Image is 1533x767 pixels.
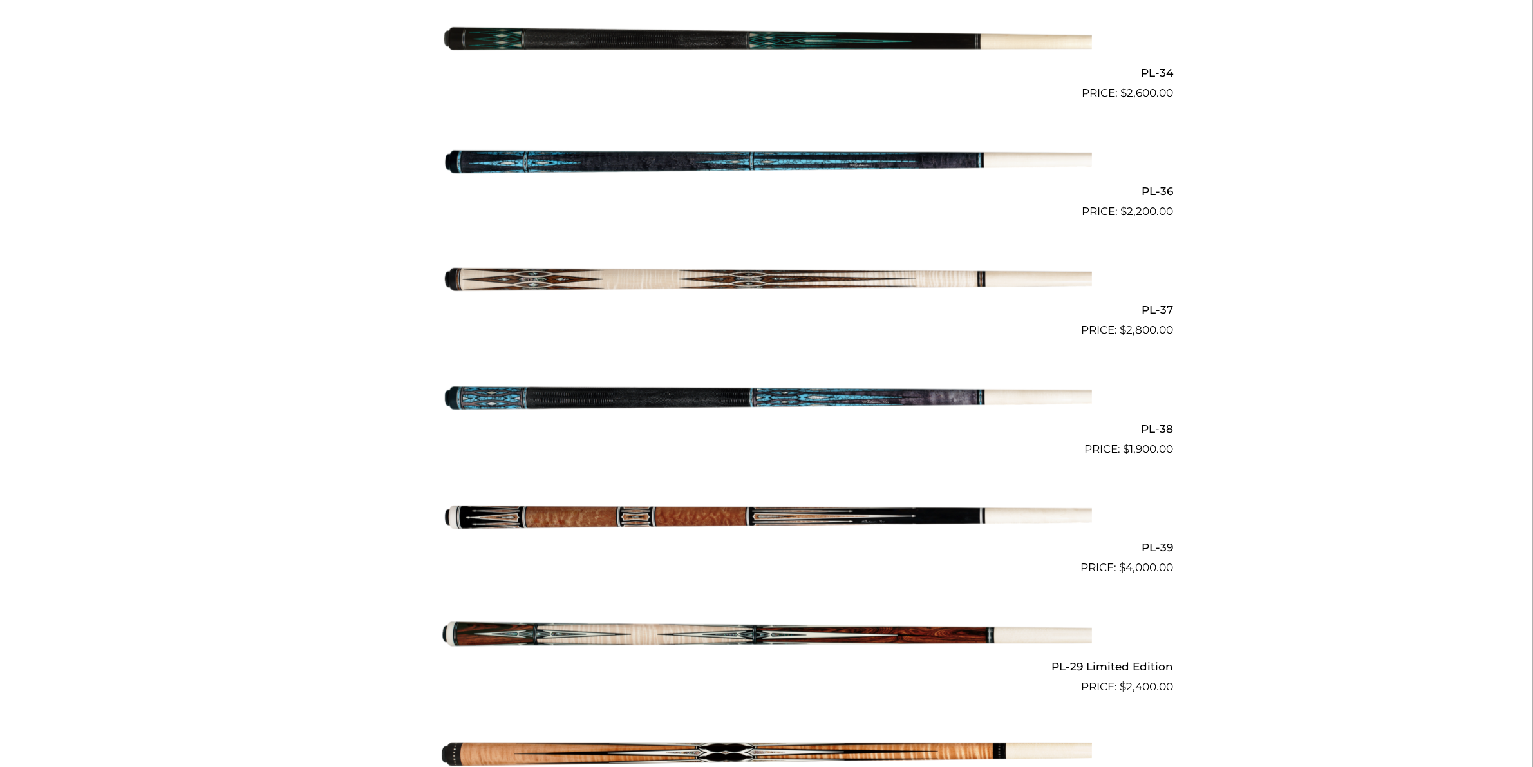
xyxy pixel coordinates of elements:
span: $ [1121,86,1127,99]
bdi: 2,800.00 [1120,323,1174,336]
a: PL-37 $2,800.00 [360,225,1174,339]
img: PL-36 [442,107,1092,215]
h2: PL-37 [360,298,1174,322]
span: $ [1124,442,1130,455]
a: PL-36 $2,200.00 [360,107,1174,220]
h2: PL-29 Limited Edition [360,654,1174,678]
h2: PL-34 [360,61,1174,84]
img: PL-38 [442,344,1092,452]
a: PL-39 $4,000.00 [360,463,1174,576]
img: PL-29 Limited Edition [442,582,1092,690]
bdi: 2,200.00 [1121,205,1174,218]
bdi: 1,900.00 [1124,442,1174,455]
bdi: 4,000.00 [1120,561,1174,574]
h2: PL-39 [360,536,1174,560]
span: $ [1120,323,1127,336]
a: PL-29 Limited Edition $2,400.00 [360,582,1174,695]
a: PL-38 $1,900.00 [360,344,1174,457]
span: $ [1120,680,1127,693]
bdi: 2,400.00 [1120,680,1174,693]
h2: PL-38 [360,417,1174,440]
span: $ [1121,205,1127,218]
span: $ [1120,561,1126,574]
img: PL-37 [442,225,1092,334]
h2: PL-36 [360,180,1174,204]
img: PL-39 [442,463,1092,571]
bdi: 2,600.00 [1121,86,1174,99]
